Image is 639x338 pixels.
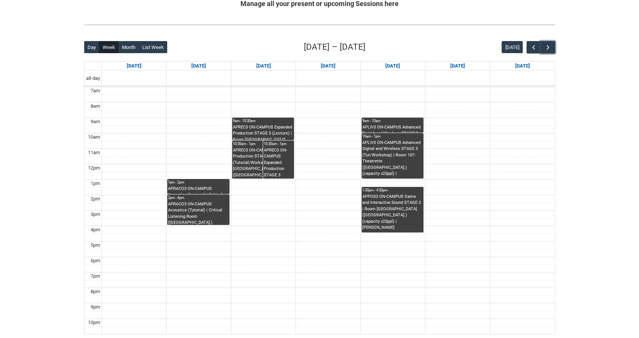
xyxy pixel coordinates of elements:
[89,211,102,218] div: 3pm
[89,102,102,110] div: 8am
[125,61,143,70] a: Go to September 14, 2025
[384,61,402,70] a: Go to September 18, 2025
[527,41,541,54] button: Previous Week
[139,41,167,53] button: List Week
[362,124,423,133] div: APLIV3 ON-CAMPUS Advanced Digital and Wireless STAGE 3 (Lecture) | Room 107- Theatrette ([GEOGRAP...
[540,41,555,54] button: Next Week
[89,272,102,280] div: 7pm
[168,180,228,185] div: 1pm - 2pm
[86,133,102,141] div: 10am
[264,147,293,179] div: APREC3 ON-CAMPUS Expanded Production STAGE 3 (Tutorial/Workshop) G1 | Studio 3 ([GEOGRAPHIC_DATA]...
[89,87,102,95] div: 7am
[89,226,102,234] div: 4pm
[502,41,523,53] button: [DATE]
[85,75,102,82] span: all-day
[362,134,423,139] div: 10am - 1pm
[319,61,337,70] a: Go to September 17, 2025
[233,147,293,179] div: APREC3 ON-CAMPUS Expanded Production STAGE 3 (Tutorial/Workshop) G1 | Room [GEOGRAPHIC_DATA] ([GE...
[304,41,365,54] h2: [DATE] – [DATE]
[84,21,555,29] img: REDU_GREY_LINE
[449,61,467,70] a: Go to September 19, 2025
[233,118,293,124] div: 9am - 10:30am
[89,303,102,311] div: 9pm
[89,195,102,203] div: 2pm
[190,61,208,70] a: Go to September 15, 2025
[168,195,228,200] div: 2pm - 4pm
[255,61,273,70] a: Go to September 16, 2025
[168,201,228,225] div: APRACO3 ON-CAMPUS Acoustics (Tutorial) | Critical Listening Room ([GEOGRAPHIC_DATA].) (capacity x...
[89,242,102,249] div: 5pm
[89,118,102,125] div: 9am
[233,141,293,147] div: 10:30am - 1pm
[362,188,423,193] div: 1:30pm - 4:30pm
[89,180,102,187] div: 1pm
[89,288,102,295] div: 8pm
[514,61,531,70] a: Go to September 20, 2025
[168,186,228,194] div: APRACO3 ON-CAMPUS Acoustics (Lecture) | Critical Listening Room ([GEOGRAPHIC_DATA].) (capacity x2...
[233,124,293,140] div: APREC3 ON-CAMPUS Expanded Production STAGE 3 (Lecture) | Room [GEOGRAPHIC_DATA] ([GEOGRAPHIC_DATA...
[362,140,423,179] div: APLIV3 ON-CAMPUS Advanced Digital and Wireless STAGE 3 (Tut/Workshop) | Room 107- Theatrette ([GE...
[84,41,100,53] button: Day
[362,118,423,124] div: 9am - 10am
[89,257,102,265] div: 6pm
[362,194,423,231] div: APPOS3 ON-CAMPUS Game and Interactive Sound STAGE 3 | Room [GEOGRAPHIC_DATA] ([GEOGRAPHIC_DATA].)...
[86,319,102,326] div: 10pm
[86,164,102,172] div: 12pm
[118,41,139,53] button: Month
[86,149,102,156] div: 11am
[264,141,293,147] div: 10:30am - 1pm
[99,41,119,53] button: Week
